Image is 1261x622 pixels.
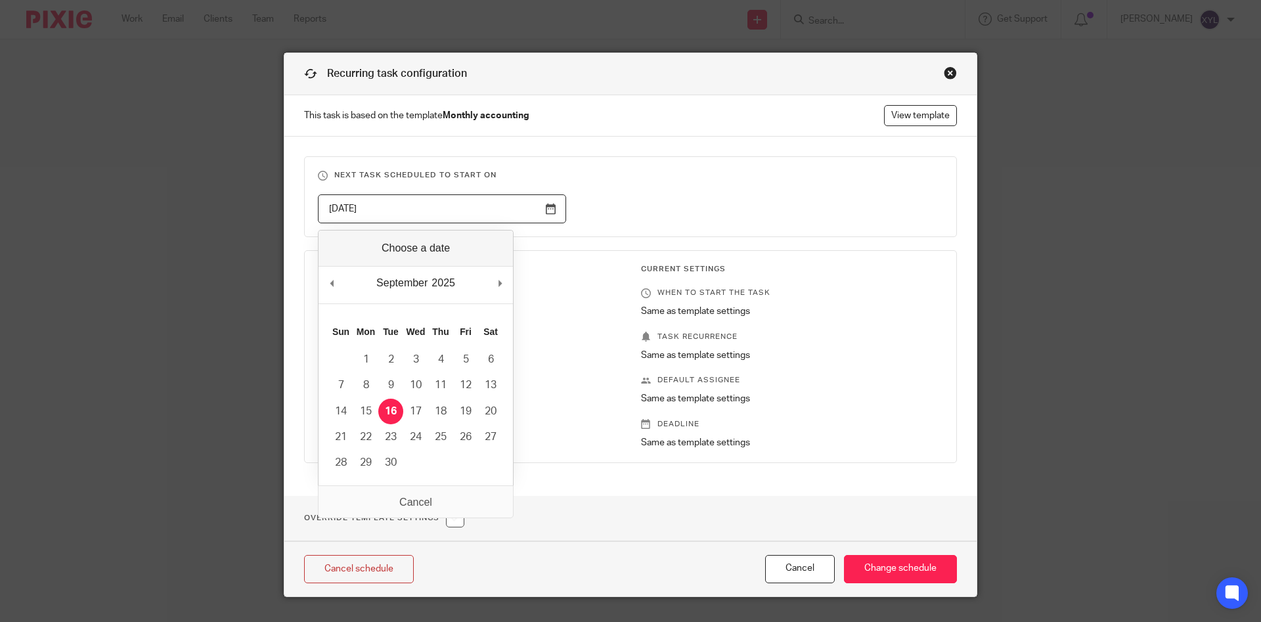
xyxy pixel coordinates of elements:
[453,347,478,372] button: 5
[304,555,414,583] a: Cancel schedule
[406,326,425,337] abbr: Wednesday
[478,372,503,398] button: 13
[328,372,353,398] button: 7
[844,555,957,583] input: Change schedule
[641,419,943,430] p: Deadline
[332,326,349,337] abbr: Sunday
[357,326,375,337] abbr: Monday
[325,273,338,293] button: Previous Month
[641,349,943,362] p: Same as template settings
[353,399,378,424] button: 15
[328,399,353,424] button: 14
[383,326,399,337] abbr: Tuesday
[641,392,943,405] p: Same as template settings
[443,111,529,120] strong: Monthly accounting
[493,273,506,293] button: Next Month
[378,424,403,450] button: 23
[403,424,428,450] button: 24
[765,555,835,583] button: Cancel
[318,170,943,181] h3: Next task scheduled to start on
[378,399,403,424] button: 16
[378,347,403,372] button: 2
[353,347,378,372] button: 1
[432,326,449,337] abbr: Thursday
[378,450,403,476] button: 30
[428,372,453,398] button: 11
[304,66,467,81] h1: Recurring task configuration
[453,424,478,450] button: 26
[353,424,378,450] button: 22
[478,424,503,450] button: 27
[378,372,403,398] button: 9
[374,273,430,293] div: September
[304,509,464,527] h1: Override Template Settings
[403,372,428,398] button: 10
[641,305,943,318] p: Same as template settings
[353,450,378,476] button: 29
[428,347,453,372] button: 4
[460,326,472,337] abbr: Friday
[403,399,428,424] button: 17
[318,194,566,224] input: Use the arrow keys to pick a date
[478,347,503,372] button: 6
[430,273,457,293] div: 2025
[328,424,353,450] button: 21
[884,105,957,126] a: View template
[478,399,503,424] button: 20
[641,332,943,342] p: Task recurrence
[428,424,453,450] button: 25
[641,436,943,449] p: Same as template settings
[483,326,498,337] abbr: Saturday
[453,399,478,424] button: 19
[641,264,943,275] h3: Current Settings
[328,450,353,476] button: 28
[428,399,453,424] button: 18
[641,288,943,298] p: When to start the task
[403,347,428,372] button: 3
[304,109,529,122] span: This task is based on the template
[353,372,378,398] button: 8
[641,375,943,386] p: Default assignee
[944,66,957,79] div: Close this dialog window
[453,372,478,398] button: 12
